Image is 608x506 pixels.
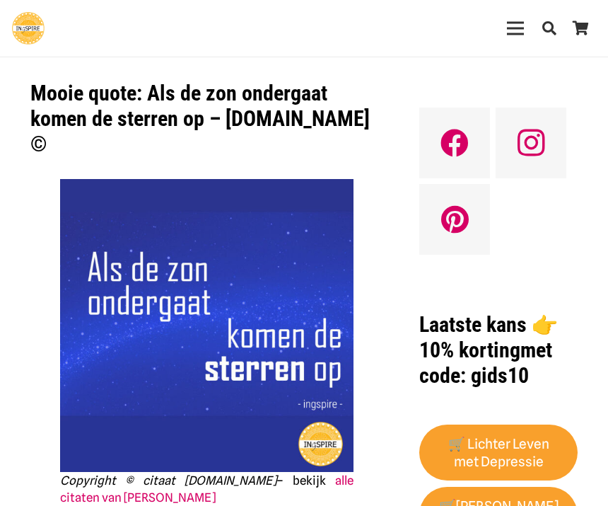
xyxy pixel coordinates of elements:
[69,473,276,488] em: opyright © citaat [DOMAIN_NAME]
[419,184,490,255] a: Pinterest
[419,312,558,362] strong: Laatste kans 👉 10% korting
[60,473,326,488] span: – bekijk
[419,312,578,389] h1: met code: gids10
[30,81,384,157] h1: Mooie quote: Als de zon ondergaat komen de sterren op – [DOMAIN_NAME] ©
[419,425,578,481] a: 🛒 Lichter Leven met Depressie
[12,12,45,45] a: Ingspire - het zingevingsplatform met de mooiste spreuken en gouden inzichten over het leven
[448,436,549,470] strong: 🛒 Lichter Leven met Depressie
[498,11,534,46] a: Menu
[60,473,69,488] em: C
[534,11,565,45] a: Zoeken
[419,108,490,178] a: Facebook
[496,108,566,178] a: Instagram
